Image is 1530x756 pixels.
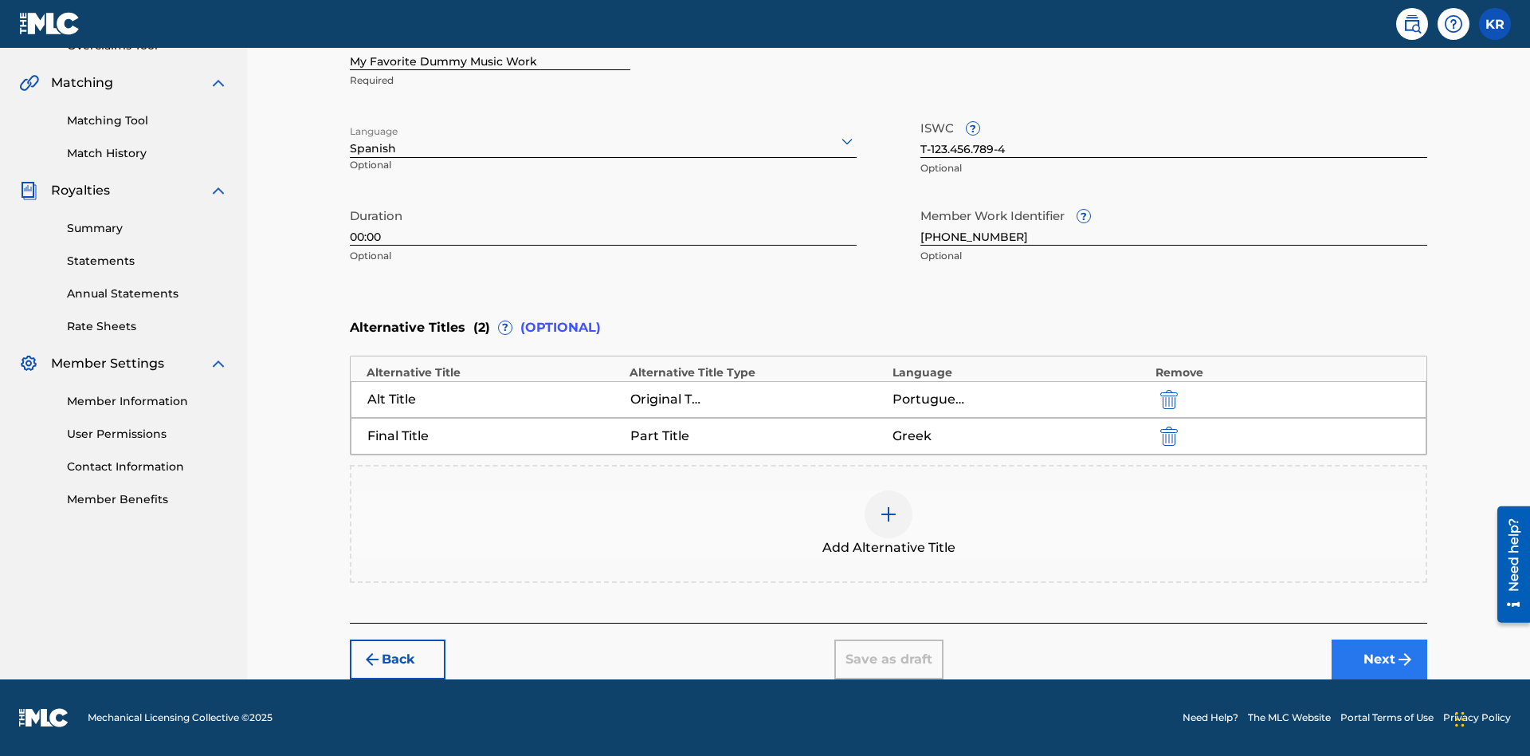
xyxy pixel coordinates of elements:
img: expand [209,354,228,373]
a: Public Search [1396,8,1428,40]
img: 7ee5dd4eb1f8a8e3ef2f.svg [363,650,382,669]
a: Privacy Policy [1443,711,1511,725]
img: Royalties [19,181,38,200]
p: Required [350,73,630,88]
iframe: Resource Center [1485,500,1530,631]
img: f7272a7cc735f4ea7f67.svg [1395,650,1414,669]
a: Portal Terms of Use [1340,711,1434,725]
a: Summary [67,220,228,237]
span: Mechanical Licensing Collective © 2025 [88,711,273,725]
img: 12a2ab48e56ec057fbd8.svg [1160,427,1178,446]
button: Next [1332,640,1427,679]
img: expand [209,73,228,93]
img: Matching [19,73,39,93]
a: Rate Sheets [67,318,228,335]
span: Member Settings [51,354,164,373]
a: Statements [67,253,228,270]
div: Alternative Title Type [630,364,885,381]
span: ? [1077,210,1090,222]
img: expand [209,181,228,200]
span: Matching [51,73,113,93]
img: search [1402,14,1422,33]
a: Need Help? [1183,711,1238,725]
p: Optional [350,158,507,184]
span: Add Alternative Title [822,538,955,557]
img: MLC Logo [19,12,80,35]
p: Optional [920,249,1427,263]
img: logo [19,708,69,727]
div: User Menu [1479,8,1511,40]
div: Drag [1455,695,1465,743]
a: User Permissions [67,426,228,443]
img: 12a2ab48e56ec057fbd8.svg [1160,390,1178,409]
a: Match History [67,145,228,162]
span: (OPTIONAL) [520,318,601,337]
iframe: Chat Widget [1450,679,1530,756]
div: Help [1438,8,1469,40]
a: Member Information [67,393,228,410]
span: Alternative Titles [350,318,465,337]
div: Language [892,364,1147,381]
p: Optional [350,249,857,263]
a: Annual Statements [67,285,228,302]
a: Member Benefits [67,491,228,508]
div: Alternative Title [367,364,622,381]
span: Royalties [51,181,110,200]
img: add [879,505,898,524]
img: help [1444,14,1463,33]
span: ? [967,122,979,135]
img: Member Settings [19,354,38,373]
span: ? [499,321,512,334]
button: Back [350,640,445,679]
a: The MLC Website [1248,711,1331,725]
a: Contact Information [67,459,228,475]
a: Matching Tool [67,112,228,129]
div: Remove [1155,364,1410,381]
span: ( 2 ) [473,318,490,337]
p: Optional [920,161,1427,175]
